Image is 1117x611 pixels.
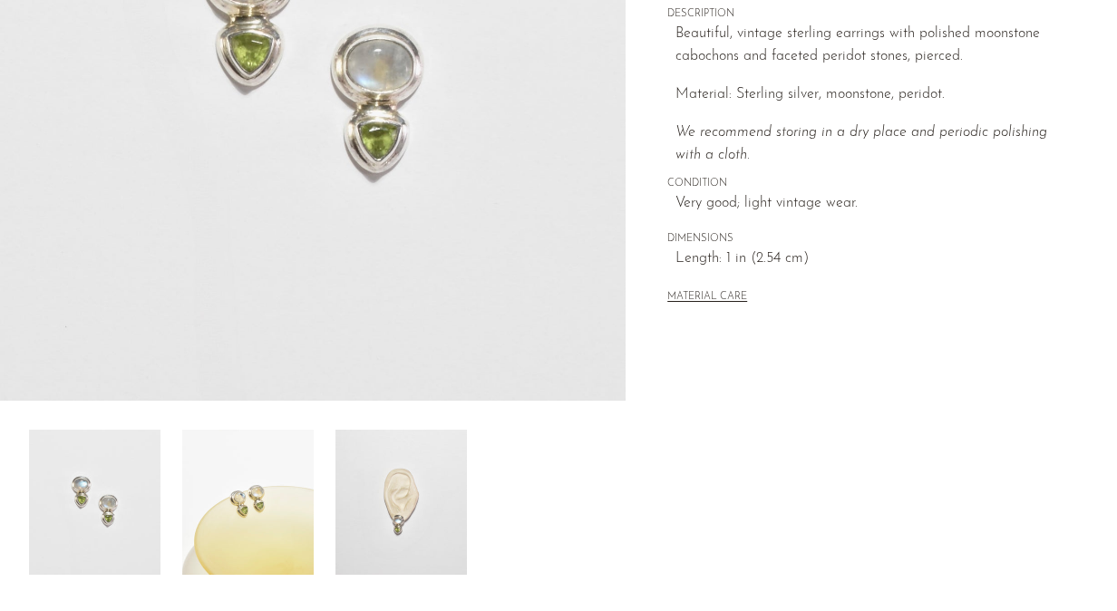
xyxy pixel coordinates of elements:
[675,247,1075,271] span: Length: 1 in (2.54 cm)
[675,125,1047,163] em: We recommend storing in a dry place and periodic polishing with a cloth.
[335,430,467,575] img: Moonstone Peridot Earrings
[675,83,1075,107] p: Material: Sterling silver, moonstone, peridot.
[667,6,1075,23] span: DESCRIPTION
[182,430,314,575] img: Moonstone Peridot Earrings
[675,23,1075,69] p: Beautiful, vintage sterling earrings with polished moonstone cabochons and faceted peridot stones...
[29,430,160,575] img: Moonstone Peridot Earrings
[667,231,1075,247] span: DIMENSIONS
[667,176,1075,192] span: CONDITION
[675,192,1075,216] span: Very good; light vintage wear.
[667,291,747,305] button: MATERIAL CARE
